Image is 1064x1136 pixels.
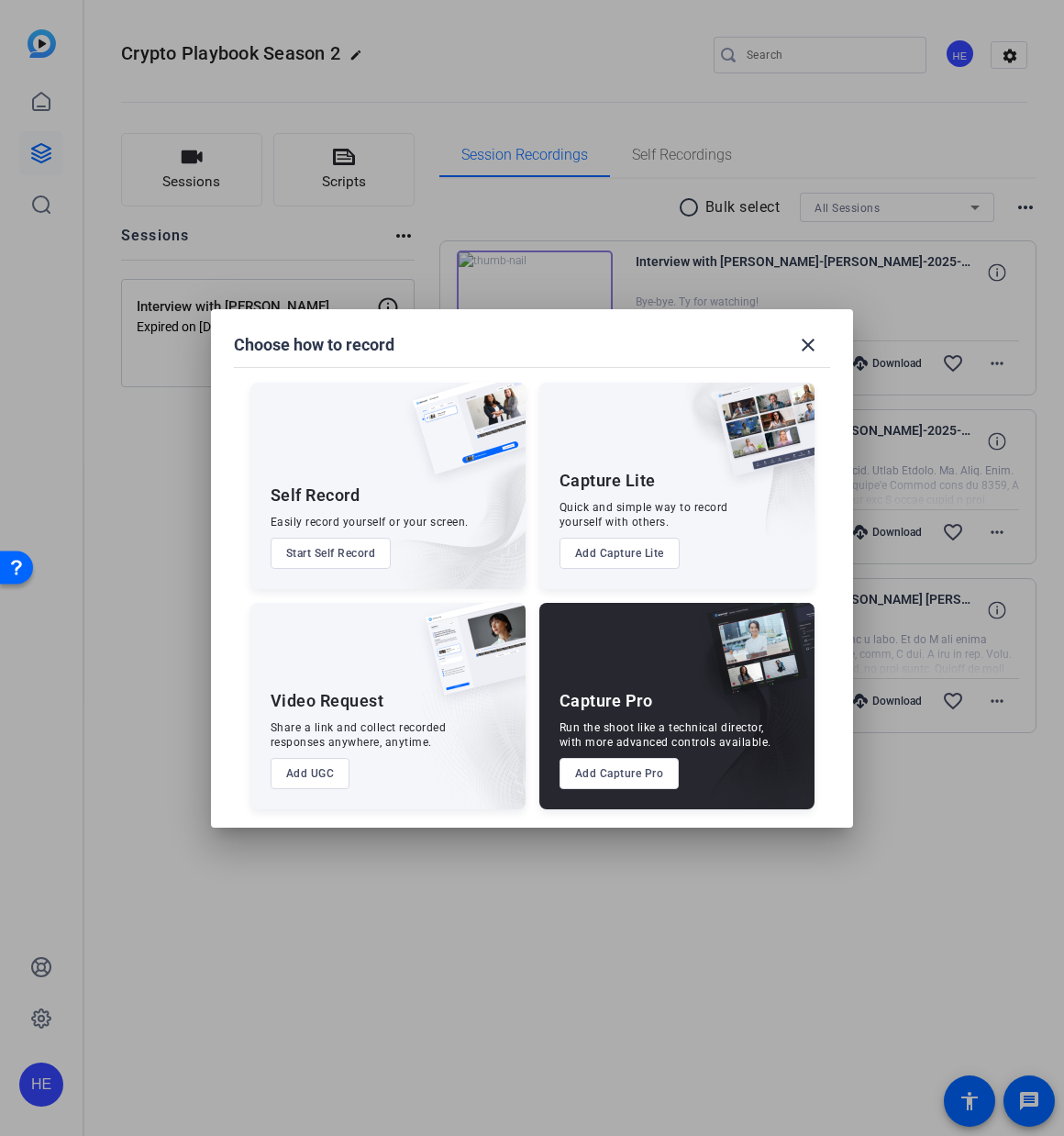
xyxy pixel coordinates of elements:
[560,500,728,529] div: Quick and simple way to record yourself with others.
[701,383,815,495] img: capture-lite.png
[560,758,680,789] button: Add Capture Pro
[271,515,469,529] div: Easily record yourself or your screen.
[271,758,350,789] button: Add UGC
[560,538,680,569] button: Add Capture Lite
[419,660,526,809] img: embarkstudio-ugc-content.png
[650,383,815,566] img: embarkstudio-capture-lite.png
[366,422,526,589] img: embarkstudio-self-record.png
[271,720,447,750] div: Share a link and collect recorded responses anywhere, anytime.
[693,603,815,715] img: capture-pro.png
[797,334,819,356] mat-icon: close
[271,538,392,569] button: Start Self Record
[412,603,526,714] img: ugc-content.png
[560,720,771,750] div: Run the shoot like a technical director, with more advanced controls available.
[271,690,384,712] div: Video Request
[399,383,526,493] img: self-record.png
[234,334,394,356] h1: Choose how to record
[560,470,656,492] div: Capture Lite
[560,690,653,712] div: Capture Pro
[679,626,815,809] img: embarkstudio-capture-pro.png
[271,484,360,507] div: Self Record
